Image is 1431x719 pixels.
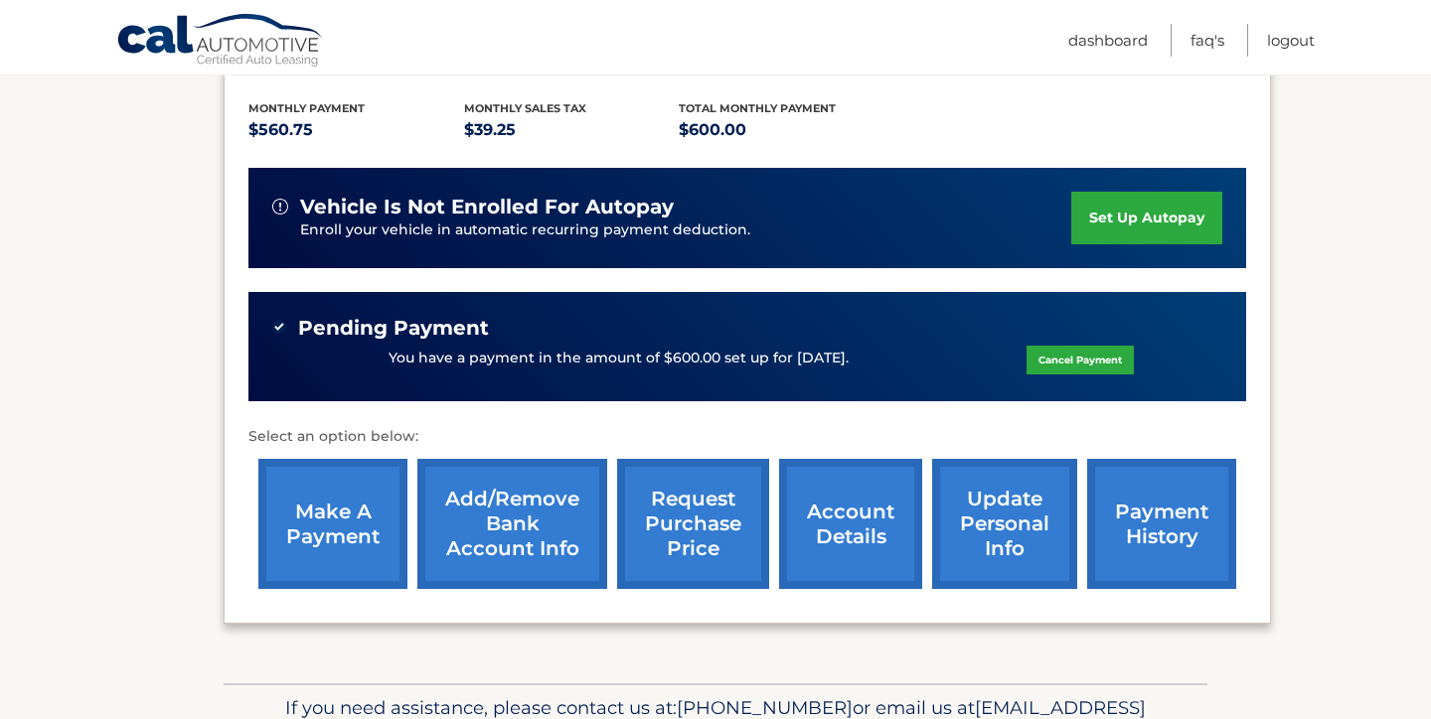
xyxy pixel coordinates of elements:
[248,425,1246,449] p: Select an option below:
[779,459,922,589] a: account details
[1191,24,1224,57] a: FAQ's
[1027,346,1134,374] a: Cancel Payment
[1087,459,1236,589] a: payment history
[116,13,325,71] a: Cal Automotive
[932,459,1077,589] a: update personal info
[248,116,464,144] p: $560.75
[298,316,489,341] span: Pending Payment
[1267,24,1315,57] a: Logout
[679,116,894,144] p: $600.00
[389,348,849,369] p: You have a payment in the amount of $600.00 set up for [DATE].
[300,219,1071,241] p: Enroll your vehicle in automatic recurring payment deduction.
[1068,24,1148,57] a: Dashboard
[464,101,586,115] span: Monthly sales Tax
[1071,192,1222,244] a: set up autopay
[417,459,607,589] a: Add/Remove bank account info
[272,320,286,334] img: check-green.svg
[248,101,365,115] span: Monthly Payment
[464,116,680,144] p: $39.25
[677,696,853,719] span: [PHONE_NUMBER]
[679,101,836,115] span: Total Monthly Payment
[617,459,769,589] a: request purchase price
[258,459,407,589] a: make a payment
[300,195,674,219] span: vehicle is not enrolled for autopay
[272,199,288,215] img: alert-white.svg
